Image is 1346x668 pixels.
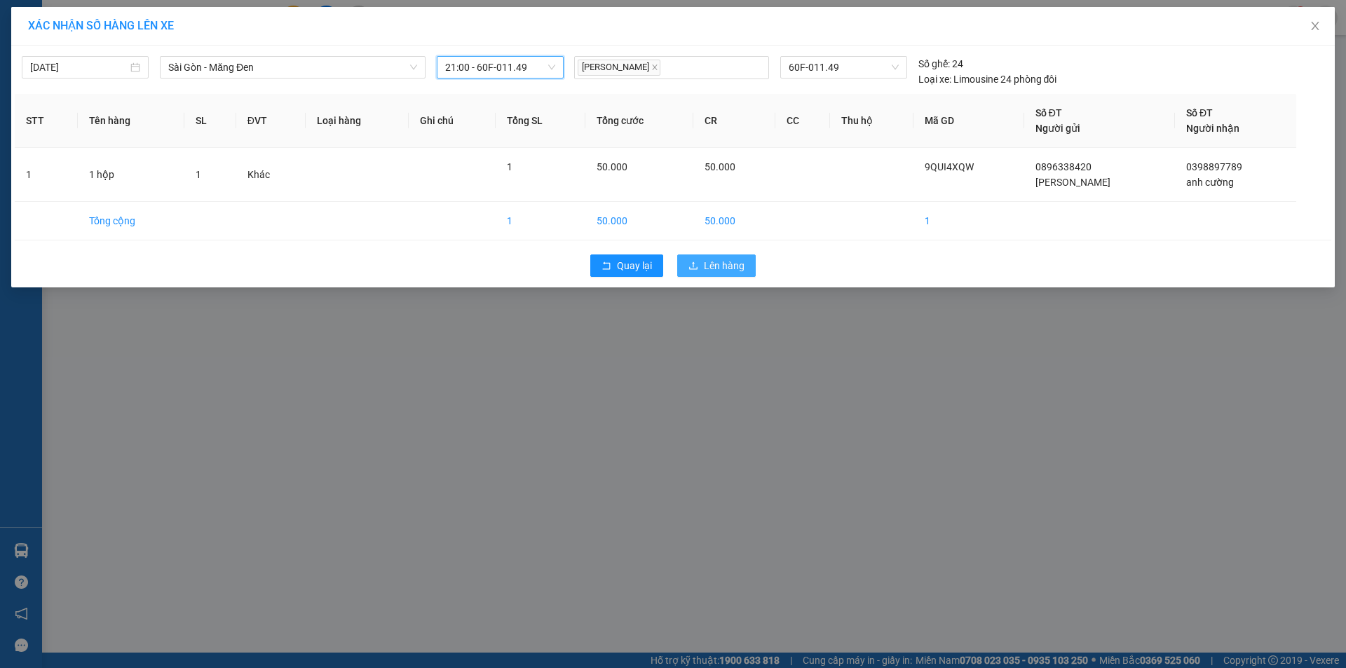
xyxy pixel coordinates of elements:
span: Số ĐT [1035,107,1062,118]
td: 1 [913,202,1024,240]
input: 12/10/2025 [30,60,128,75]
th: Tổng cước [585,94,693,148]
td: Tổng cộng [78,202,184,240]
th: CC [775,94,829,148]
span: 50.000 [705,161,735,172]
th: SL [184,94,236,148]
th: Tên hàng [78,94,184,148]
div: 24 [918,56,963,71]
span: rollback [601,261,611,272]
span: down [409,63,418,71]
span: 50.000 [597,161,627,172]
th: CR [693,94,776,148]
th: Mã GD [913,94,1024,148]
th: Tổng SL [496,94,586,148]
td: 1 [15,148,78,202]
td: Khác [236,148,306,202]
td: 1 [496,202,586,240]
td: 50.000 [585,202,693,240]
span: Số ĐT [1186,107,1213,118]
span: Loại xe: [918,71,951,87]
span: [PERSON_NAME] [1035,177,1110,188]
span: Sài Gòn - Măng Đen [168,57,417,78]
span: 0896338420 [1035,161,1092,172]
td: 50.000 [693,202,776,240]
span: 0398897789 [1186,161,1242,172]
span: 1 [196,169,201,180]
span: close [1310,20,1321,32]
button: rollbackQuay lại [590,254,663,277]
span: 9QUI4XQW [925,161,974,172]
button: Close [1296,7,1335,46]
span: Số ghế: [918,56,950,71]
span: 60F-011.49 [789,57,898,78]
span: upload [688,261,698,272]
span: XÁC NHẬN SỐ HÀNG LÊN XE [28,19,174,32]
th: Loại hàng [306,94,409,148]
th: STT [15,94,78,148]
span: Quay lại [617,258,652,273]
span: 21:00 - 60F-011.49 [445,57,555,78]
span: 1 [507,161,512,172]
button: uploadLên hàng [677,254,756,277]
span: Người gửi [1035,123,1080,134]
span: Người nhận [1186,123,1239,134]
div: Limousine 24 phòng đôi [918,71,1057,87]
span: Lên hàng [704,258,745,273]
th: Thu hộ [830,94,913,148]
th: ĐVT [236,94,306,148]
span: close [651,64,658,71]
span: [PERSON_NAME] [578,60,660,76]
th: Ghi chú [409,94,496,148]
td: 1 hộp [78,148,184,202]
span: anh cường [1186,177,1234,188]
